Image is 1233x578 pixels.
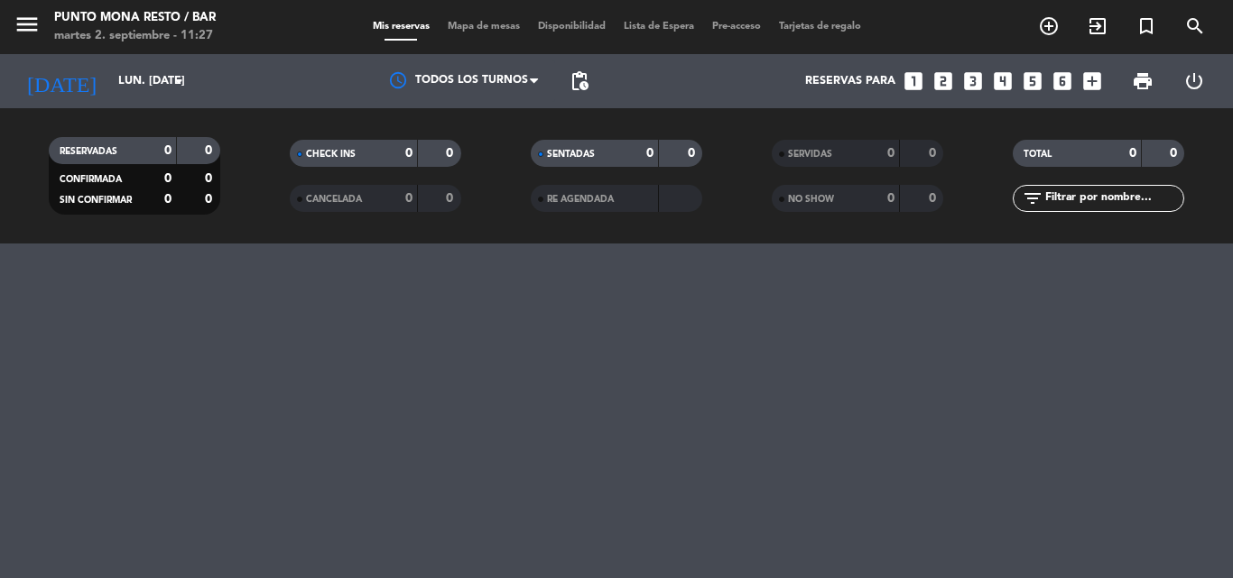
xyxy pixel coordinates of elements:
i: search [1184,15,1206,37]
span: pending_actions [569,70,590,92]
button: menu [14,11,41,44]
i: power_settings_new [1183,70,1205,92]
span: Lista de Espera [615,22,703,32]
strong: 0 [646,147,654,160]
span: Disponibilidad [529,22,615,32]
strong: 0 [205,172,216,185]
span: RE AGENDADA [547,195,614,204]
div: martes 2. septiembre - 11:27 [54,27,216,45]
i: exit_to_app [1087,15,1108,37]
span: SERVIDAS [788,150,832,159]
span: Tarjetas de regalo [770,22,870,32]
span: TOTAL [1024,150,1052,159]
i: looks_4 [991,69,1015,93]
span: NO SHOW [788,195,834,204]
strong: 0 [688,147,699,160]
strong: 0 [887,192,895,205]
i: add_circle_outline [1038,15,1060,37]
i: looks_3 [961,69,985,93]
strong: 0 [929,147,940,160]
i: filter_list [1022,188,1043,209]
div: Punto Mona Resto / Bar [54,9,216,27]
i: looks_one [902,69,925,93]
i: looks_two [932,69,955,93]
strong: 0 [929,192,940,205]
i: arrow_drop_down [168,70,190,92]
input: Filtrar por nombre... [1043,188,1183,208]
span: print [1132,70,1154,92]
i: menu [14,11,41,38]
strong: 0 [405,147,413,160]
strong: 0 [446,192,457,205]
span: CHECK INS [306,150,356,159]
span: Reservas para [805,75,895,87]
span: RESERVADAS [60,147,117,156]
i: looks_6 [1051,69,1074,93]
strong: 0 [164,193,172,206]
span: Mapa de mesas [439,22,529,32]
strong: 0 [405,192,413,205]
strong: 0 [1170,147,1181,160]
span: Mis reservas [364,22,439,32]
i: [DATE] [14,61,109,101]
span: SENTADAS [547,150,595,159]
strong: 0 [164,172,172,185]
strong: 0 [164,144,172,157]
span: Pre-acceso [703,22,770,32]
strong: 0 [446,147,457,160]
i: add_box [1080,69,1104,93]
strong: 0 [205,193,216,206]
span: CANCELADA [306,195,362,204]
strong: 0 [1129,147,1136,160]
i: turned_in_not [1136,15,1157,37]
span: SIN CONFIRMAR [60,196,132,205]
strong: 0 [205,144,216,157]
span: CONFIRMADA [60,175,122,184]
div: LOG OUT [1168,54,1219,108]
strong: 0 [887,147,895,160]
i: looks_5 [1021,69,1044,93]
